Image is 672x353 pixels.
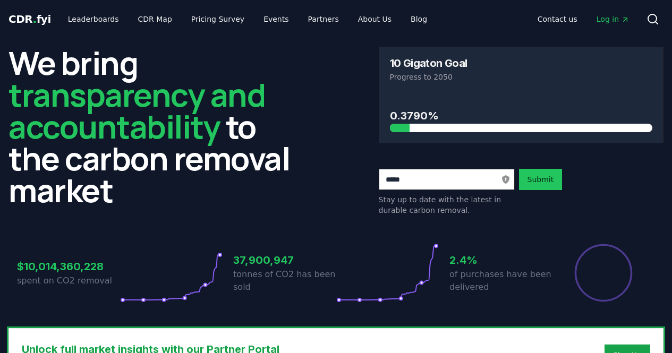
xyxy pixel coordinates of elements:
[379,194,515,216] p: Stay up to date with the latest in durable carbon removal.
[597,14,630,24] span: Log in
[390,58,467,68] h3: 10 Gigaton Goal
[183,10,253,29] a: Pricing Survey
[588,10,638,29] a: Log in
[130,10,181,29] a: CDR Map
[233,252,336,268] h3: 37,900,947
[449,268,552,294] p: of purchases have been delivered
[8,47,294,206] h2: We bring to the carbon removal market
[519,169,563,190] button: Submit
[529,10,586,29] a: Contact us
[350,10,400,29] a: About Us
[8,13,51,25] span: CDR fyi
[390,108,653,124] h3: 0.3790%
[233,268,336,294] p: tonnes of CO2 has been sold
[8,73,265,148] span: transparency and accountability
[402,10,436,29] a: Blog
[17,259,120,274] h3: $10,014,360,228
[574,243,633,303] div: Percentage of sales delivered
[33,13,37,25] span: .
[529,10,638,29] nav: Main
[300,10,347,29] a: Partners
[17,274,120,287] p: spent on CO2 removal
[449,252,552,268] h3: 2.4%
[8,12,51,27] a: CDR.fyi
[390,72,653,82] p: Progress to 2050
[59,10,436,29] nav: Main
[59,10,127,29] a: Leaderboards
[255,10,297,29] a: Events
